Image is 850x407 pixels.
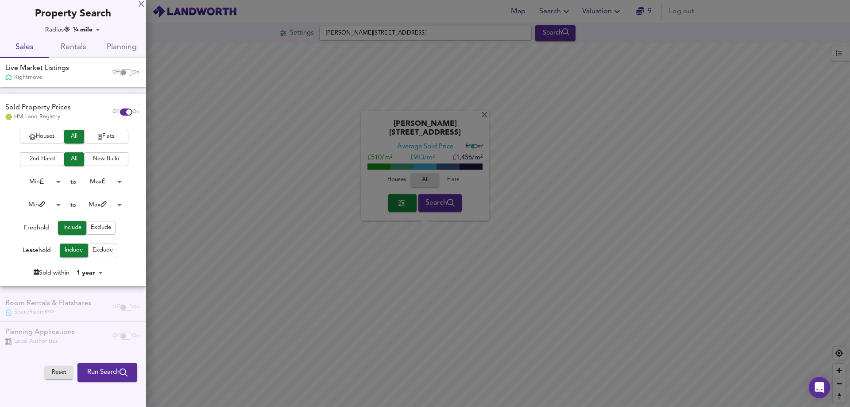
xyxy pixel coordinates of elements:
[15,198,64,212] div: Min
[23,246,51,257] div: Leasehold
[24,154,60,164] span: 2nd Hand
[60,244,88,257] button: Include
[84,152,128,166] button: New Build
[45,366,73,380] button: Reset
[69,154,80,164] span: All
[20,152,64,166] button: 2nd Hand
[112,109,120,116] span: Off
[139,2,144,8] div: X
[5,41,43,54] span: Sales
[49,368,69,378] span: Reset
[5,74,69,81] div: Rightmove
[5,114,12,120] img: Land Registry
[103,41,141,54] span: Planning
[93,245,113,256] span: Exclude
[15,175,64,189] div: Min
[87,367,127,378] span: Run Search
[24,132,60,142] span: Houses
[5,63,69,74] div: Live Market Listings
[20,130,64,143] button: Houses
[76,175,125,189] div: Max
[77,363,137,382] button: Run Search
[24,223,49,235] div: Freehold
[58,221,86,235] button: Include
[74,268,106,277] div: 1 year
[64,130,84,143] button: All
[84,130,128,143] button: Flats
[91,223,111,233] span: Exclude
[34,268,70,277] div: Sold within
[70,178,76,186] div: to
[132,109,139,116] span: On
[5,74,12,81] img: Rightmove
[64,245,84,256] span: Include
[89,154,124,164] span: New Build
[76,198,125,212] div: Max
[88,244,117,257] button: Exclude
[5,113,71,121] div: HM Land Registry
[86,221,116,235] button: Exclude
[64,152,84,166] button: All
[70,201,76,209] div: to
[132,69,139,76] span: On
[112,69,120,76] span: Off
[809,377,830,398] div: Open Intercom Messenger
[69,132,80,142] span: All
[89,132,124,142] span: Flats
[45,25,70,34] div: Radius
[54,41,92,54] span: Rentals
[62,223,82,233] span: Include
[5,103,71,113] div: Sold Property Prices
[70,25,103,34] div: ¼ mile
